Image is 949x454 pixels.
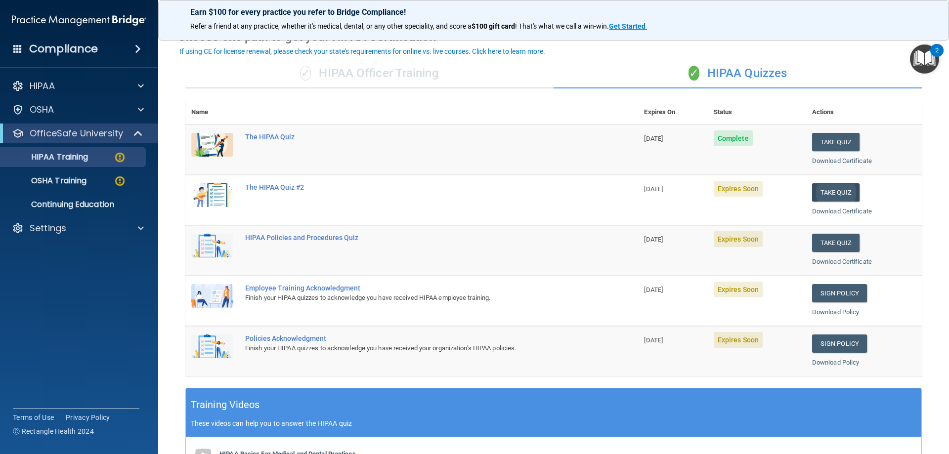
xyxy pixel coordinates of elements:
th: Actions [806,100,922,124]
div: The HIPAA Quiz [245,133,589,141]
th: Expires On [638,100,707,124]
span: Expires Soon [714,282,763,297]
div: HIPAA Officer Training [185,59,554,88]
div: HIPAA Quizzes [554,59,922,88]
a: Download Certificate [812,157,872,165]
a: HIPAA [12,80,144,92]
button: If using CE for license renewal, please check your state's requirements for online vs. live cours... [178,46,547,56]
a: Terms of Use [13,413,54,422]
span: ! That's what we call a win-win. [515,22,609,30]
div: The HIPAA Quiz #2 [245,183,589,191]
button: Open Resource Center, 2 new notifications [910,44,939,74]
p: OSHA Training [6,176,86,186]
div: HIPAA Policies and Procedures Quiz [245,234,589,242]
p: OfficeSafe University [30,127,123,139]
a: Download Certificate [812,258,872,265]
strong: $100 gift card [472,22,515,30]
span: [DATE] [644,236,663,243]
p: OSHA [30,104,54,116]
a: Download Certificate [812,207,872,215]
strong: Get Started [609,22,646,30]
a: Privacy Policy [66,413,110,422]
span: [DATE] [644,286,663,293]
button: Take Quiz [812,133,860,151]
img: PMB logo [12,10,146,30]
span: Ⓒ Rectangle Health 2024 [13,426,94,436]
img: warning-circle.0cc9ac19.png [114,151,126,164]
p: These videos can help you to answer the HIPAA quiz [191,419,916,427]
th: Status [708,100,806,124]
h4: Compliance [29,42,98,56]
a: Settings [12,222,144,234]
p: Earn $100 for every practice you refer to Bridge Compliance! [190,7,917,17]
div: Finish your HIPAA quizzes to acknowledge you have received your organization’s HIPAA policies. [245,342,589,354]
span: ✓ [689,66,699,81]
span: Expires Soon [714,181,763,197]
span: Refer a friend at any practice, whether it's medical, dental, or any other speciality, and score a [190,22,472,30]
th: Name [185,100,239,124]
p: Settings [30,222,66,234]
span: Expires Soon [714,231,763,247]
img: warning-circle.0cc9ac19.png [114,175,126,187]
div: If using CE for license renewal, please check your state's requirements for online vs. live cours... [179,48,545,55]
button: Take Quiz [812,234,860,252]
a: Download Policy [812,359,860,366]
div: Finish your HIPAA quizzes to acknowledge you have received HIPAA employee training. [245,292,589,304]
p: HIPAA Training [6,152,88,162]
a: Get Started [609,22,647,30]
a: Download Policy [812,308,860,316]
button: Take Quiz [812,183,860,202]
a: Sign Policy [812,334,867,353]
div: Employee Training Acknowledgment [245,284,589,292]
span: [DATE] [644,336,663,344]
h5: Training Videos [191,396,260,413]
p: Continuing Education [6,200,141,209]
p: HIPAA [30,80,55,92]
span: Expires Soon [714,332,763,348]
div: 2 [935,50,939,63]
a: OSHA [12,104,144,116]
a: OfficeSafe University [12,127,143,139]
span: Complete [714,130,753,146]
a: Sign Policy [812,284,867,302]
span: [DATE] [644,135,663,142]
span: [DATE] [644,185,663,193]
div: Policies Acknowledgment [245,334,589,342]
span: ✓ [300,66,311,81]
